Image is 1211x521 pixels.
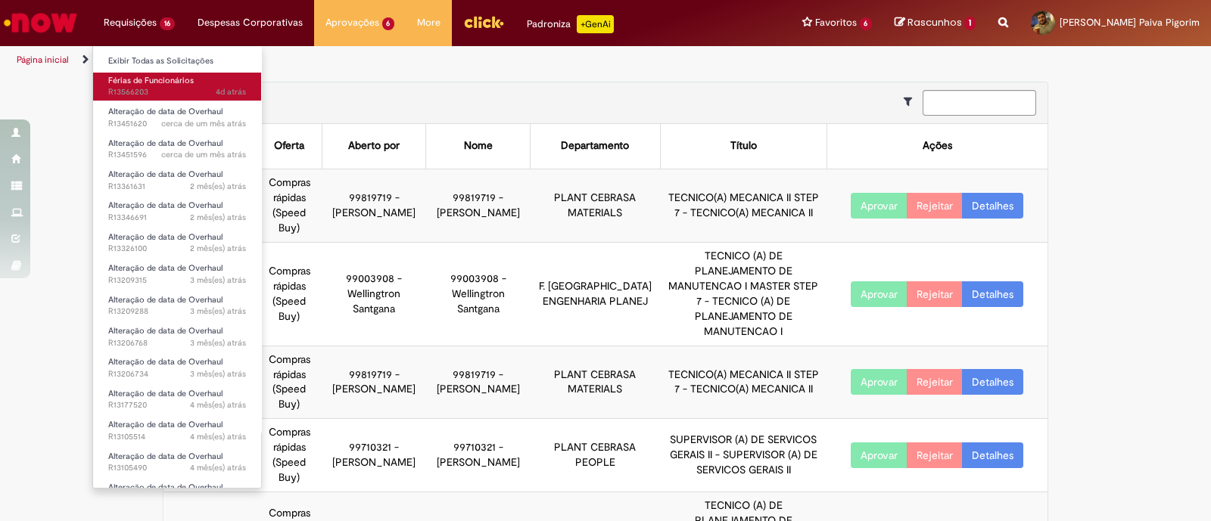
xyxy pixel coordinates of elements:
[108,294,223,305] span: Alteração de data de Overhaul
[527,15,614,33] div: Padroniza
[815,15,857,30] span: Favoritos
[161,118,246,129] time: 27/08/2025 10:47:00
[257,419,322,492] td: Compras rápidas (Speed Buy)
[108,399,246,411] span: R13177520
[108,356,223,367] span: Alteração de data de Overhaul
[531,169,661,242] td: PLANT CEBRASA MATERIALS
[93,386,261,414] a: Aberto R13177520 : Alteração de data de Overhaul
[907,442,963,468] button: Rejeitar
[962,193,1023,219] a: Detalhes
[660,419,827,492] td: SUPERVISOR (A) DE SERVICOS GERAIS II - SUPERVISOR (A) DE SERVICOS GERAIS II
[1060,16,1200,29] span: [PERSON_NAME] Paiva Pigorim
[161,118,246,129] span: cerca de um mês atrás
[851,281,907,307] button: Aprovar
[464,138,493,154] div: Nome
[108,388,223,399] span: Alteração de data de Overhaul
[93,53,261,70] a: Exibir Todas as Solicitações
[426,419,531,492] td: 99710321 - [PERSON_NAME]
[426,346,531,419] td: 99819719 - [PERSON_NAME]
[93,354,261,382] a: Aberto R13206734 : Alteração de data de Overhaul
[190,368,246,380] time: 23/06/2025 14:07:03
[108,181,246,193] span: R13361631
[907,193,963,219] button: Rejeitar
[216,86,246,98] time: 25/09/2025 11:38:53
[190,399,246,411] span: 4 mês(es) atrás
[104,15,157,30] span: Requisições
[190,181,246,192] span: 2 mês(es) atrás
[108,337,246,349] span: R13206768
[660,346,827,419] td: TECNICO(A) MECANICA II STEP 7 - TECNICO(A) MECANICA II
[108,169,223,180] span: Alteração de data de Overhaul
[190,462,246,473] span: 4 mês(es) atrás
[660,242,827,346] td: TECNICO (A) DE PLANEJAMENTO DE MANUTENCAO I MASTER STEP 7 - TECNICO (A) DE PLANEJAMENTO DE MANUTE...
[108,138,223,149] span: Alteração de data de Overhaul
[108,325,223,336] span: Alteração de data de Overhaul
[93,135,261,163] a: Aberto R13451596 : Alteração de data de Overhaul
[93,417,261,445] a: Aberto R13105514 : Alteração de data de Overhaul
[426,242,531,346] td: 99003908 - Wellingtron Santgana
[190,212,246,223] span: 2 mês(es) atrás
[322,346,426,419] td: 99819719 - [PERSON_NAME]
[190,337,246,349] time: 23/06/2025 14:12:48
[923,138,952,154] div: Ações
[322,169,426,242] td: 99819719 - [PERSON_NAME]
[108,149,246,161] span: R13451596
[860,17,873,30] span: 6
[93,73,261,101] a: Aberto R13566203 : Férias de Funcionários
[160,17,175,30] span: 16
[561,138,629,154] div: Departamento
[108,243,246,255] span: R13326100
[851,369,907,395] button: Aprovar
[531,419,661,492] td: PLANT CEBRASA PEOPLE
[577,15,614,33] p: +GenAi
[108,431,246,443] span: R13105514
[93,166,261,194] a: Aberto R13361631 : Alteração de data de Overhaul
[2,8,79,38] img: ServiceNow
[93,229,261,257] a: Aberto R13326100 : Alteração de data de Overhaul
[190,305,246,317] span: 3 mês(es) atrás
[257,169,322,242] td: Compras rápidas (Speed Buy)
[417,15,441,30] span: More
[190,431,246,442] span: 4 mês(es) atrás
[274,138,304,154] div: Oferta
[93,323,261,351] a: Aberto R13206768 : Alteração de data de Overhaul
[463,11,504,33] img: click_logo_yellow_360x200.png
[962,281,1023,307] a: Detalhes
[257,346,322,419] td: Compras rápidas (Speed Buy)
[93,197,261,225] a: Aberto R13346691 : Alteração de data de Overhaul
[198,15,303,30] span: Despesas Corporativas
[216,86,246,98] span: 4d atrás
[190,337,246,349] span: 3 mês(es) atrás
[190,431,246,442] time: 28/05/2025 14:07:31
[190,274,246,286] time: 24/06/2025 10:18:24
[108,419,223,430] span: Alteração de data de Overhaul
[426,169,531,242] td: 99819719 - [PERSON_NAME]
[17,54,69,66] a: Página inicial
[325,15,379,30] span: Aprovações
[108,75,194,86] span: Férias de Funcionários
[190,368,246,380] span: 3 mês(es) atrás
[382,17,395,30] span: 6
[895,16,976,30] a: Rascunhos
[348,138,400,154] div: Aberto por
[108,451,223,462] span: Alteração de data de Overhaul
[190,243,246,254] span: 2 mês(es) atrás
[92,45,262,488] ul: Requisições
[190,243,246,254] time: 26/07/2025 14:37:23
[962,369,1023,395] a: Detalhes
[962,442,1023,468] a: Detalhes
[108,368,246,380] span: R13206734
[108,118,246,130] span: R13451620
[11,46,796,74] ul: Trilhas de página
[904,96,920,107] i: Mostrar filtros para: Suas Solicitações
[531,242,661,346] td: F. [GEOGRAPHIC_DATA] ENGENHARIA PLANEJ
[322,419,426,492] td: 99710321 - [PERSON_NAME]
[851,442,907,468] button: Aprovar
[108,262,223,274] span: Alteração de data de Overhaul
[108,106,223,117] span: Alteração de data de Overhaul
[730,138,757,154] div: Título
[93,104,261,132] a: Aberto R13451620 : Alteração de data de Overhaul
[660,169,827,242] td: TECNICO(A) MECANICA II STEP 7 - TECNICO(A) MECANICA II
[322,242,426,346] td: 99003908 - Wellingtron Santgana
[108,86,246,98] span: R13566203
